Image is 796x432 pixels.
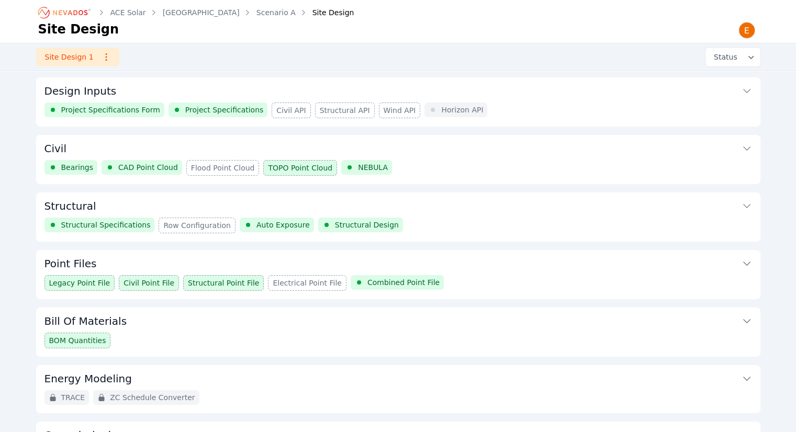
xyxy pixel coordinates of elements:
[110,392,195,403] span: ZC Schedule Converter
[44,250,752,275] button: Point Files
[118,162,178,173] span: CAD Point Cloud
[705,48,760,66] button: Status
[163,7,240,18] a: [GEOGRAPHIC_DATA]
[124,278,174,288] span: Civil Point File
[185,105,264,115] span: Project Specifications
[273,278,341,288] span: Electrical Point File
[61,220,151,230] span: Structural Specifications
[44,256,97,271] h3: Point Files
[110,7,146,18] a: ACE Solar
[367,277,440,288] span: Combined Point File
[710,52,737,62] span: Status
[38,4,354,21] nav: Breadcrumb
[49,335,106,346] span: BOM Quantities
[191,163,255,173] span: Flood Point Cloud
[44,308,752,333] button: Bill Of Materials
[44,314,127,328] h3: Bill Of Materials
[738,22,755,39] img: Emily Walker
[44,371,132,386] h3: Energy Modeling
[44,77,752,103] button: Design Inputs
[358,162,388,173] span: NEBULA
[256,7,296,18] a: Scenario A
[44,141,66,156] h3: Civil
[320,105,370,116] span: Structural API
[36,308,760,357] div: Bill Of MaterialsBOM Quantities
[188,278,259,288] span: Structural Point File
[335,220,399,230] span: Structural Design
[36,48,119,66] a: Site Design 1
[44,365,752,390] button: Energy Modeling
[256,220,310,230] span: Auto Exposure
[384,105,416,116] span: Wind API
[44,192,752,218] button: Structural
[36,192,760,242] div: StructuralStructural SpecificationsRow ConfigurationAuto ExposureStructural Design
[298,7,354,18] div: Site Design
[38,21,119,38] h1: Site Design
[61,162,94,173] span: Bearings
[44,84,117,98] h3: Design Inputs
[441,105,483,115] span: Horizon API
[163,220,231,231] span: Row Configuration
[61,392,85,403] span: TRACE
[44,199,96,213] h3: Structural
[36,365,760,413] div: Energy ModelingTRACEZC Schedule Converter
[36,250,760,299] div: Point FilesLegacy Point FileCivil Point FileStructural Point FileElectrical Point FileCombined Po...
[44,135,752,160] button: Civil
[36,77,760,127] div: Design InputsProject Specifications FormProject SpecificationsCivil APIStructural APIWind APIHori...
[276,105,306,116] span: Civil API
[61,105,160,115] span: Project Specifications Form
[49,278,110,288] span: Legacy Point File
[36,135,760,184] div: CivilBearingsCAD Point CloudFlood Point CloudTOPO Point CloudNEBULA
[268,163,332,173] span: TOPO Point Cloud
